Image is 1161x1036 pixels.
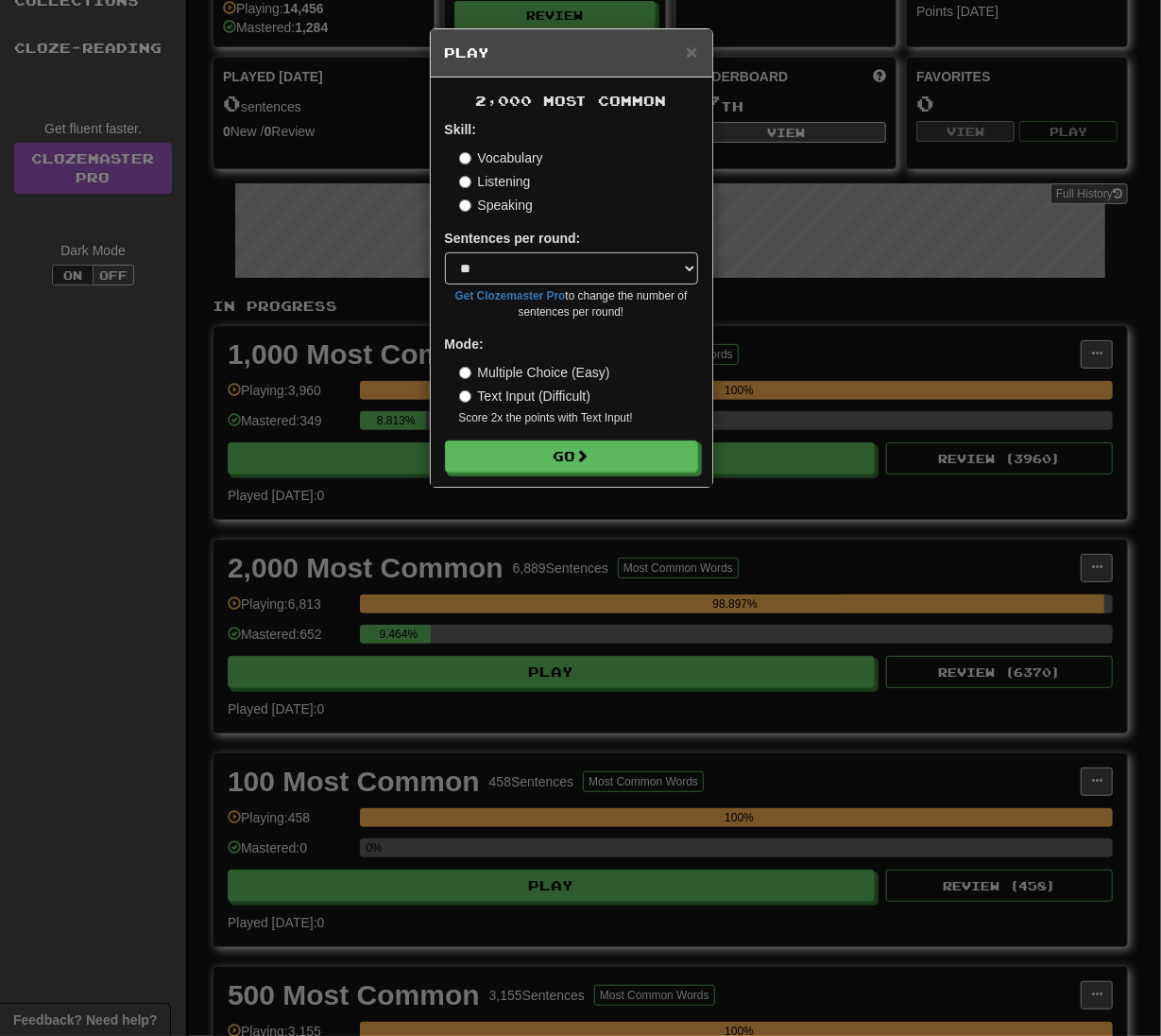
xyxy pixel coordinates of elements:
[459,410,698,426] small: Score 2x the points with Text Input !
[445,288,698,320] small: to change the number of sentences per round!
[445,43,698,62] h5: Play
[686,41,697,62] span: ×
[459,363,610,382] label: Multiple Choice (Easy)
[445,337,484,352] strong: Mode:
[459,176,471,188] input: Listening
[459,199,471,212] input: Speaking
[686,42,697,61] button: Close
[445,440,698,473] button: Go
[459,367,471,379] input: Multiple Choice (Easy)
[445,122,476,137] strong: Skill:
[459,148,543,167] label: Vocabulary
[445,229,581,248] label: Sentences per round:
[459,390,471,403] input: Text Input (Difficult)
[455,289,566,302] a: Get Clozemaster Pro
[459,196,533,215] label: Speaking
[459,387,591,406] label: Text Input (Difficult)
[459,172,531,191] label: Listening
[459,152,471,164] input: Vocabulary
[476,93,667,109] span: 2,000 Most Common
